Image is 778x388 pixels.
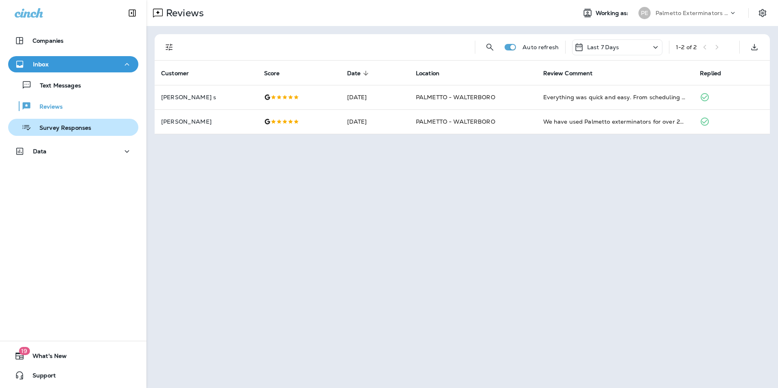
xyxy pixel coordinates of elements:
[8,348,138,364] button: 19What's New
[161,118,251,125] p: [PERSON_NAME]
[596,10,630,17] span: Working as:
[676,44,697,50] div: 1 - 2 of 2
[8,98,138,115] button: Reviews
[341,109,409,134] td: [DATE]
[24,372,56,382] span: Support
[341,85,409,109] td: [DATE]
[8,76,138,94] button: Text Messages
[416,118,495,125] span: PALMETTO - WALTERBORO
[33,37,63,44] p: Companies
[161,94,251,100] p: [PERSON_NAME] s
[33,148,47,155] p: Data
[8,56,138,72] button: Inbox
[755,6,770,20] button: Settings
[8,143,138,159] button: Data
[264,70,291,77] span: Score
[163,7,204,19] p: Reviews
[416,94,495,101] span: PALMETTO - WALTERBORO
[746,39,763,55] button: Export as CSV
[121,5,144,21] button: Collapse Sidebar
[347,70,361,77] span: Date
[543,118,687,126] div: We have used Palmetto exterminators for over 20 years and have been pleased with their services. ...
[8,367,138,384] button: Support
[700,70,721,77] span: Replied
[8,119,138,136] button: Survey Responses
[522,44,559,50] p: Auto refresh
[32,82,81,90] p: Text Messages
[587,44,619,50] p: Last 7 Days
[543,93,687,101] div: Everything was quick and easy. From scheduling to paying the bill, it was a smooth process. Kevin...
[347,70,372,77] span: Date
[8,33,138,49] button: Companies
[638,7,651,19] div: PE
[264,70,280,77] span: Score
[416,70,450,77] span: Location
[19,347,30,355] span: 19
[24,353,67,362] span: What's New
[161,39,177,55] button: Filters
[482,39,498,55] button: Search Reviews
[700,70,732,77] span: Replied
[31,103,63,111] p: Reviews
[161,70,189,77] span: Customer
[31,124,91,132] p: Survey Responses
[656,10,729,16] p: Palmetto Exterminators LLC
[543,70,593,77] span: Review Comment
[33,61,48,68] p: Inbox
[161,70,199,77] span: Customer
[416,70,439,77] span: Location
[543,70,603,77] span: Review Comment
